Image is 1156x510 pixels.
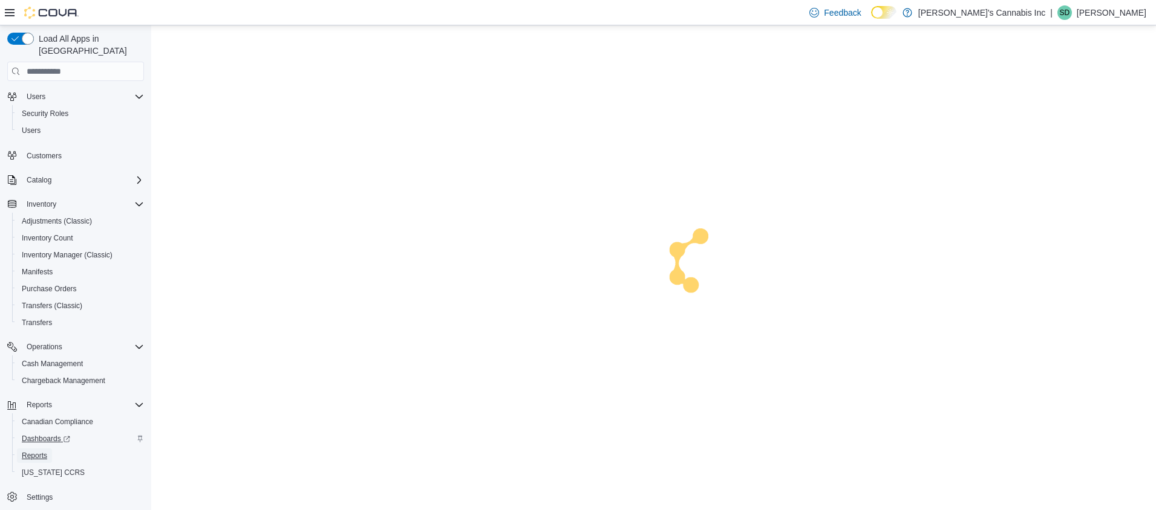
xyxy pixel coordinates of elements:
span: Chargeback Management [22,376,105,386]
span: Transfers [22,318,52,328]
button: Operations [2,338,149,355]
button: Canadian Compliance [12,413,149,430]
span: Operations [27,342,62,352]
button: Catalog [2,172,149,189]
span: Manifests [17,265,144,279]
span: Dashboards [22,434,70,444]
a: Reports [17,448,52,463]
a: Settings [22,490,57,505]
span: Manifests [22,267,53,277]
a: Users [17,123,45,138]
button: Users [22,89,50,104]
span: Feedback [824,7,861,19]
a: Dashboards [17,431,75,446]
a: Inventory Manager (Classic) [17,248,117,262]
span: Inventory [27,199,56,209]
button: Operations [22,340,67,354]
span: Load All Apps in [GEOGRAPHIC_DATA] [34,33,144,57]
a: Adjustments (Classic) [17,214,97,228]
button: Manifests [12,263,149,280]
span: Catalog [22,173,144,187]
button: Purchase Orders [12,280,149,297]
a: Cash Management [17,357,88,371]
p: [PERSON_NAME]'s Cannabis Inc [918,5,1045,20]
span: Catalog [27,175,51,185]
span: Inventory Manager (Classic) [22,250,113,260]
span: Users [27,92,45,102]
a: Canadian Compliance [17,415,98,429]
a: [US_STATE] CCRS [17,465,90,480]
a: Purchase Orders [17,282,82,296]
button: Settings [2,488,149,506]
button: Transfers [12,314,149,331]
button: Security Roles [12,105,149,122]
a: Transfers [17,315,57,330]
img: cova-loader [654,219,745,310]
a: Manifests [17,265,57,279]
span: Security Roles [17,106,144,121]
button: Reports [22,398,57,412]
p: | [1050,5,1053,20]
button: Users [12,122,149,139]
button: Transfers (Classic) [12,297,149,314]
span: Transfers (Classic) [17,299,144,313]
span: Inventory [22,197,144,211]
span: Canadian Compliance [17,415,144,429]
input: Dark Mode [871,6,896,19]
span: Inventory Count [17,231,144,245]
span: Settings [27,492,53,502]
button: Reports [2,396,149,413]
span: Inventory Count [22,233,73,243]
span: Users [22,126,41,135]
span: Security Roles [22,109,68,118]
a: Security Roles [17,106,73,121]
button: Chargeback Management [12,372,149,389]
span: SD [1060,5,1070,20]
img: Cova [24,7,79,19]
span: Dashboards [17,431,144,446]
button: Inventory [22,197,61,211]
button: Adjustments (Classic) [12,213,149,230]
span: Users [22,89,144,104]
button: Inventory Manager (Classic) [12,247,149,263]
span: Reports [22,398,144,412]
span: Chargeback Management [17,373,144,388]
span: Operations [22,340,144,354]
span: Customers [27,151,62,161]
a: Feedback [805,1,866,25]
button: Inventory [2,196,149,213]
span: Cash Management [22,359,83,369]
span: Settings [22,489,144,505]
button: Customers [2,146,149,164]
span: Canadian Compliance [22,417,93,427]
span: Reports [17,448,144,463]
button: Cash Management [12,355,149,372]
span: Adjustments (Classic) [22,216,92,226]
span: Adjustments (Classic) [17,214,144,228]
span: Users [17,123,144,138]
a: Customers [22,149,67,163]
a: Dashboards [12,430,149,447]
span: Reports [22,451,47,460]
span: Washington CCRS [17,465,144,480]
button: Reports [12,447,149,464]
button: Catalog [22,173,56,187]
span: Customers [22,147,144,163]
span: Reports [27,400,52,410]
a: Transfers (Classic) [17,299,87,313]
span: Purchase Orders [22,284,77,294]
button: Users [2,88,149,105]
a: Chargeback Management [17,373,110,388]
div: Sean Duffy [1057,5,1072,20]
span: [US_STATE] CCRS [22,468,85,477]
span: Inventory Manager (Classic) [17,248,144,262]
p: [PERSON_NAME] [1077,5,1146,20]
span: Purchase Orders [17,282,144,296]
button: Inventory Count [12,230,149,247]
span: Transfers (Classic) [22,301,82,311]
span: Transfers [17,315,144,330]
a: Inventory Count [17,231,78,245]
span: Cash Management [17,357,144,371]
button: [US_STATE] CCRS [12,464,149,481]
